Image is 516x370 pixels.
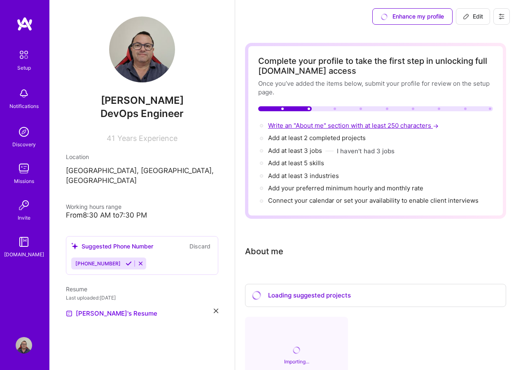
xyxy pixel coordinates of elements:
[337,147,395,155] button: I haven't had 3 jobs
[284,357,309,366] div: Importing...
[16,160,32,177] img: teamwork
[126,260,132,267] i: Accept
[268,184,423,192] span: Add your preferred minimum hourly and monthly rate
[258,79,493,96] div: Once you’ve added the items below, submit your profile for review on the setup page.
[252,290,262,300] i: icon CircleLoadingViolet
[433,122,439,130] span: →
[456,8,490,25] button: Edit
[16,124,32,140] img: discovery
[245,284,506,307] div: Loading suggested projects
[66,309,157,318] a: [PERSON_NAME]'s Resume
[16,234,32,250] img: guide book
[100,108,184,119] span: DevOps Engineer
[268,134,366,142] span: Add at least 2 completed projects
[66,310,72,317] img: Resume
[16,16,33,31] img: logo
[16,85,32,102] img: bell
[214,309,218,313] i: icon Close
[109,16,175,82] img: User Avatar
[12,140,36,149] div: Discovery
[258,56,493,76] div: Complete your profile to take the first step in unlocking full [DOMAIN_NAME] access
[71,242,153,251] div: Suggested Phone Number
[66,286,87,293] span: Resume
[9,102,39,110] div: Notifications
[268,172,339,180] span: Add at least 3 industries
[293,346,301,354] i: icon CircleLoadingViolet
[66,211,218,220] div: From 8:30 AM to 7:30 PM
[463,12,483,21] span: Edit
[138,260,144,267] i: Reject
[107,134,115,143] span: 41
[66,166,218,186] p: [GEOGRAPHIC_DATA], [GEOGRAPHIC_DATA], [GEOGRAPHIC_DATA]
[245,245,283,258] div: About me
[66,94,218,107] span: [PERSON_NAME]
[17,63,31,72] div: Setup
[15,46,33,63] img: setup
[75,260,121,267] span: [PHONE_NUMBER]
[14,337,34,354] a: User Avatar
[16,197,32,213] img: Invite
[268,147,322,155] span: Add at least 3 jobs
[66,293,218,302] div: Last uploaded: [DATE]
[268,197,479,204] span: Connect your calendar or set your availability to enable client interviews
[117,134,177,143] span: Years Experience
[66,152,218,161] div: Location
[66,203,121,210] span: Working hours range
[268,122,440,129] span: Write an "About me" section with at least 250 characters
[187,241,213,251] button: Discard
[14,177,34,185] div: Missions
[71,243,78,250] i: icon SuggestedTeams
[268,159,324,167] span: Add at least 5 skills
[4,250,44,259] div: [DOMAIN_NAME]
[18,213,30,222] div: Invite
[16,337,32,354] img: User Avatar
